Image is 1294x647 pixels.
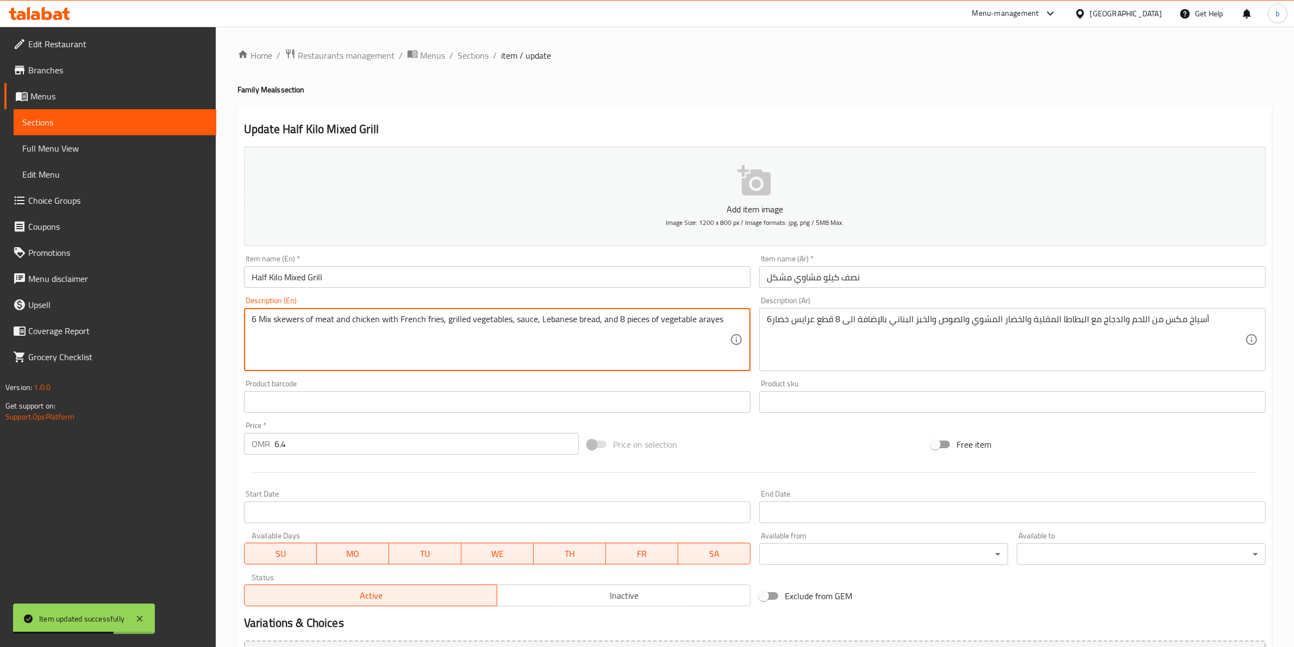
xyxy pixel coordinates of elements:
div: Item updated successfully [39,613,124,625]
a: Menus [407,48,445,62]
h2: Variations & Choices [244,615,1266,631]
span: Inactive [502,588,746,604]
span: Promotions [28,246,208,259]
span: Edit Restaurant [28,37,208,51]
a: Edit Restaurant [4,31,216,57]
div: ​ [759,543,1008,565]
span: Upsell [28,298,208,311]
span: TH [538,546,602,562]
li: / [493,49,497,62]
span: Free item [957,438,991,451]
span: Get support on: [5,399,55,413]
button: MO [317,543,389,564]
span: SA [683,546,746,562]
a: Sections [458,49,489,62]
h4: Family Meals section [237,84,1272,95]
span: Menus [420,49,445,62]
button: Add item imageImage Size: 1200 x 800 px / Image formats: jpg, png / 5MB Max. [244,147,1266,246]
span: item / update [501,49,551,62]
span: Menu disclaimer [28,272,208,285]
span: 1.0.0 [34,380,51,394]
input: Please enter product sku [759,391,1266,413]
a: Support.OpsPlatform [5,410,74,424]
span: MO [321,546,385,562]
input: Enter name En [244,266,751,288]
button: TU [389,543,461,564]
div: Menu-management [972,7,1039,20]
span: Edit Menu [22,168,208,181]
a: Menus [4,83,216,109]
span: Price on selection [613,438,677,451]
a: Coverage Report [4,318,216,344]
nav: breadcrumb [237,48,1272,62]
button: WE [461,543,534,564]
a: Choice Groups [4,187,216,213]
span: SU [249,546,312,562]
span: Choice Groups [28,194,208,207]
span: Grocery Checklist [28,350,208,363]
span: b [1276,8,1279,20]
button: FR [606,543,678,564]
span: Version: [5,380,32,394]
p: OMR [252,437,270,450]
a: Grocery Checklist [4,344,216,370]
div: [GEOGRAPHIC_DATA] [1090,8,1162,20]
li: / [399,49,403,62]
a: Promotions [4,240,216,266]
span: FR [610,546,674,562]
span: Branches [28,64,208,77]
a: Full Menu View [14,135,216,161]
a: Home [237,49,272,62]
p: Add item image [261,203,1249,216]
button: Inactive [497,585,751,606]
span: Full Menu View [22,142,208,155]
span: Coupons [28,220,208,233]
input: Enter name Ar [759,266,1266,288]
span: Image Size: 1200 x 800 px / Image formats: jpg, png / 5MB Max. [666,216,843,229]
li: / [277,49,280,62]
h2: Update Half Kilo Mixed Grill [244,121,1266,137]
span: Active [249,588,493,604]
a: Restaurants management [285,48,395,62]
a: Sections [14,109,216,135]
a: Edit Menu [14,161,216,187]
a: Branches [4,57,216,83]
button: SU [244,543,317,564]
button: Active [244,585,498,606]
span: WE [466,546,529,562]
li: / [449,49,453,62]
a: Menu disclaimer [4,266,216,292]
a: Coupons [4,213,216,240]
span: Sections [22,116,208,129]
span: Menus [30,90,208,103]
input: Please enter price [274,433,579,455]
button: SA [678,543,751,564]
a: Upsell [4,292,216,318]
div: ​ [1017,543,1266,565]
span: TU [393,546,457,562]
input: Please enter product barcode [244,391,751,413]
button: TH [534,543,606,564]
textarea: 6 Mix skewers of meat and chicken with French fries, grilled vegetables, sauce, Lebanese bread, a... [252,314,730,366]
textarea: 6أسياخ مكس من اللحم والدجاج مع البطاطا المقلية والخضار المشوي والصوص والخبز البناني بالإضافة الى ... [767,314,1245,366]
span: Exclude from GEM [785,589,852,602]
span: Coverage Report [28,324,208,337]
span: Restaurants management [298,49,395,62]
